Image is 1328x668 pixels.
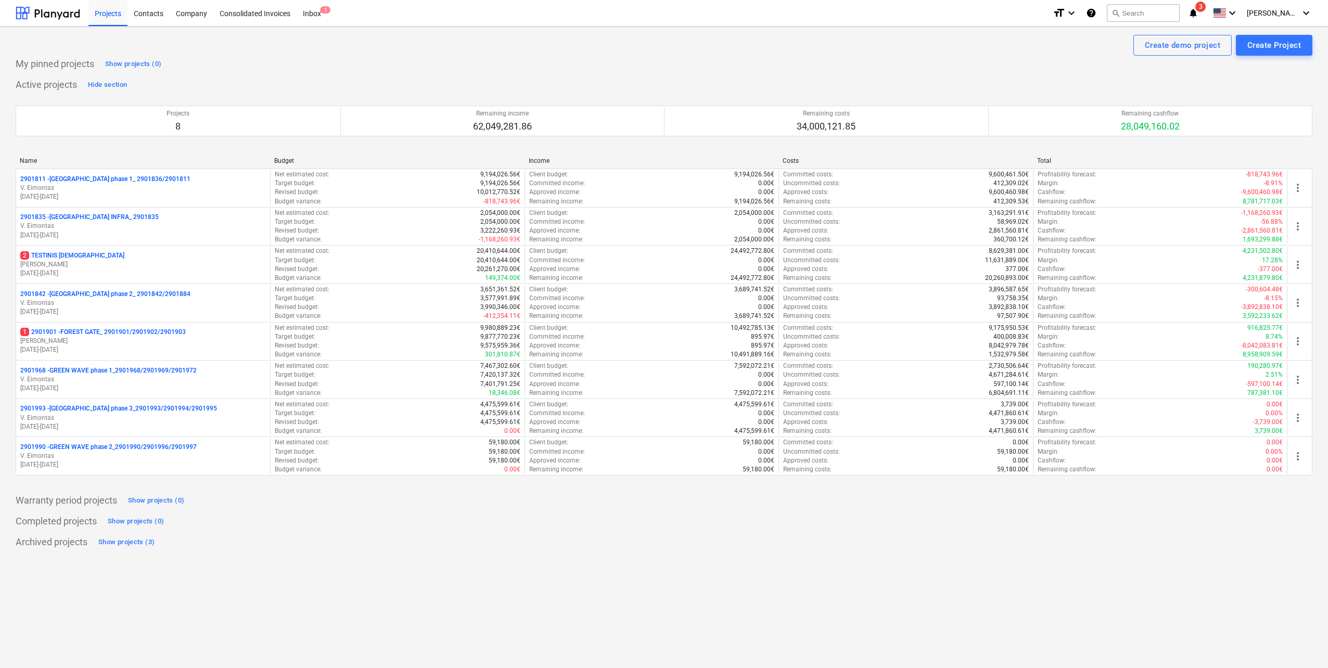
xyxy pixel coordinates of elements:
[1292,259,1304,271] span: more_vert
[1038,312,1096,320] p: Remaining cashflow :
[1005,265,1029,274] p: 377.00€
[477,265,520,274] p: 20,261,270.00€
[275,312,322,320] p: Budget variance :
[275,179,315,188] p: Target budget :
[783,226,828,235] p: Approved costs :
[1038,256,1059,265] p: Margin :
[1260,217,1283,226] p: -56.88%
[758,256,774,265] p: 0.00€
[993,235,1029,244] p: 360,700.12€
[167,120,189,133] p: 8
[1065,7,1078,19] i: keyboard_arrow_down
[989,389,1029,397] p: 6,804,691.11€
[20,307,266,316] p: [DATE] - [DATE]
[1264,179,1283,188] p: -8.91%
[993,380,1029,389] p: 597,100.14€
[20,184,266,192] p: V. Eimontas
[989,409,1029,418] p: 4,471,860.61€
[485,274,520,282] p: 149,374.00€
[1188,7,1198,19] i: notifications
[1292,412,1304,424] span: more_vert
[480,226,520,235] p: 3,222,260.93€
[989,362,1029,370] p: 2,730,506.64€
[529,197,583,206] p: Remaining income :
[1241,226,1283,235] p: -2,861,560.81€
[989,350,1029,359] p: 1,532,979.58€
[1038,380,1066,389] p: Cashflow :
[1038,332,1059,341] p: Margin :
[529,188,580,197] p: Approved income :
[20,222,266,230] p: V. Eimontas
[1241,303,1283,312] p: -3,892,838.10€
[275,370,315,379] p: Target budget :
[480,170,520,179] p: 9,194,026.56€
[1038,285,1096,294] p: Profitability forecast :
[479,235,520,244] p: -1,168,260.93€
[1300,7,1312,19] i: keyboard_arrow_down
[1121,109,1180,118] p: Remaining cashflow
[1266,409,1283,418] p: 0.00%
[1038,341,1066,350] p: Cashflow :
[96,534,157,550] button: Show projects (3)
[275,265,319,274] p: Revised budget :
[20,175,266,201] div: 2901811 -[GEOGRAPHIC_DATA] phase 1_ 2901836/2901811V. Eimontas[DATE]-[DATE]
[477,188,520,197] p: 10,012,770.52€
[1243,350,1283,359] p: 8,958,909.59€
[1241,209,1283,217] p: -1,168,260.93€
[485,350,520,359] p: 301,810.87€
[1112,9,1120,17] span: search
[529,389,583,397] p: Remaining income :
[320,6,330,14] span: 1
[275,350,322,359] p: Budget variance :
[1038,226,1066,235] p: Cashflow :
[20,375,266,384] p: V. Eimontas
[1038,409,1059,418] p: Margin :
[751,332,774,341] p: 895.97€
[480,341,520,350] p: 9,575,959.36€
[275,247,329,255] p: Net estimated cost :
[1276,618,1328,668] iframe: Chat Widget
[275,274,322,282] p: Budget variance :
[1133,35,1232,56] button: Create demo project
[480,332,520,341] p: 9,877,770.23€
[1226,7,1238,19] i: keyboard_arrow_down
[758,409,774,418] p: 0.00€
[734,209,774,217] p: 2,054,000.00€
[529,303,580,312] p: Approved income :
[734,312,774,320] p: 3,689,741.52€
[783,256,840,265] p: Uncommitted costs :
[480,324,520,332] p: 9,980,889.23€
[85,76,130,93] button: Hide section
[1292,297,1304,309] span: more_vert
[275,188,319,197] p: Revised budget :
[1038,170,1096,179] p: Profitability forecast :
[480,179,520,188] p: 9,194,026.56€
[1267,400,1283,409] p: 0.00€
[275,209,329,217] p: Net estimated cost :
[477,247,520,255] p: 20,410,644.00€
[20,404,217,413] p: 2901993 - [GEOGRAPHIC_DATA] phase 3_2901993/2901994/2901995
[783,370,840,379] p: Uncommitted costs :
[734,400,774,409] p: 4,475,599.61€
[731,247,774,255] p: 24,492,772.80€
[529,285,568,294] p: Client budget :
[529,274,583,282] p: Remaining income :
[989,341,1029,350] p: 8,042,979.78€
[1241,188,1283,197] p: -9,600,460.98€
[20,328,266,354] div: 12901901 -FOREST GATE_ 2901901/2901902/2901903[PERSON_NAME][DATE]-[DATE]
[1247,324,1283,332] p: 916,825.77€
[275,197,322,206] p: Budget variance :
[1292,182,1304,194] span: more_vert
[1247,362,1283,370] p: 190,280.97€
[20,251,124,260] p: TESTINIS [DEMOGRAPHIC_DATA]
[783,247,833,255] p: Committed costs :
[20,384,266,393] p: [DATE] - [DATE]
[783,362,833,370] p: Committed costs :
[473,120,532,133] p: 62,049,281.86
[1038,197,1096,206] p: Remaining cashflow :
[20,443,197,452] p: 2901990 - GREEN WAVE phase 2_2901990/2901996/2901997
[20,414,266,422] p: V. Eimontas
[275,400,329,409] p: Net estimated cost :
[103,56,164,72] button: Show projects (0)
[1038,235,1096,244] p: Remaining cashflow :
